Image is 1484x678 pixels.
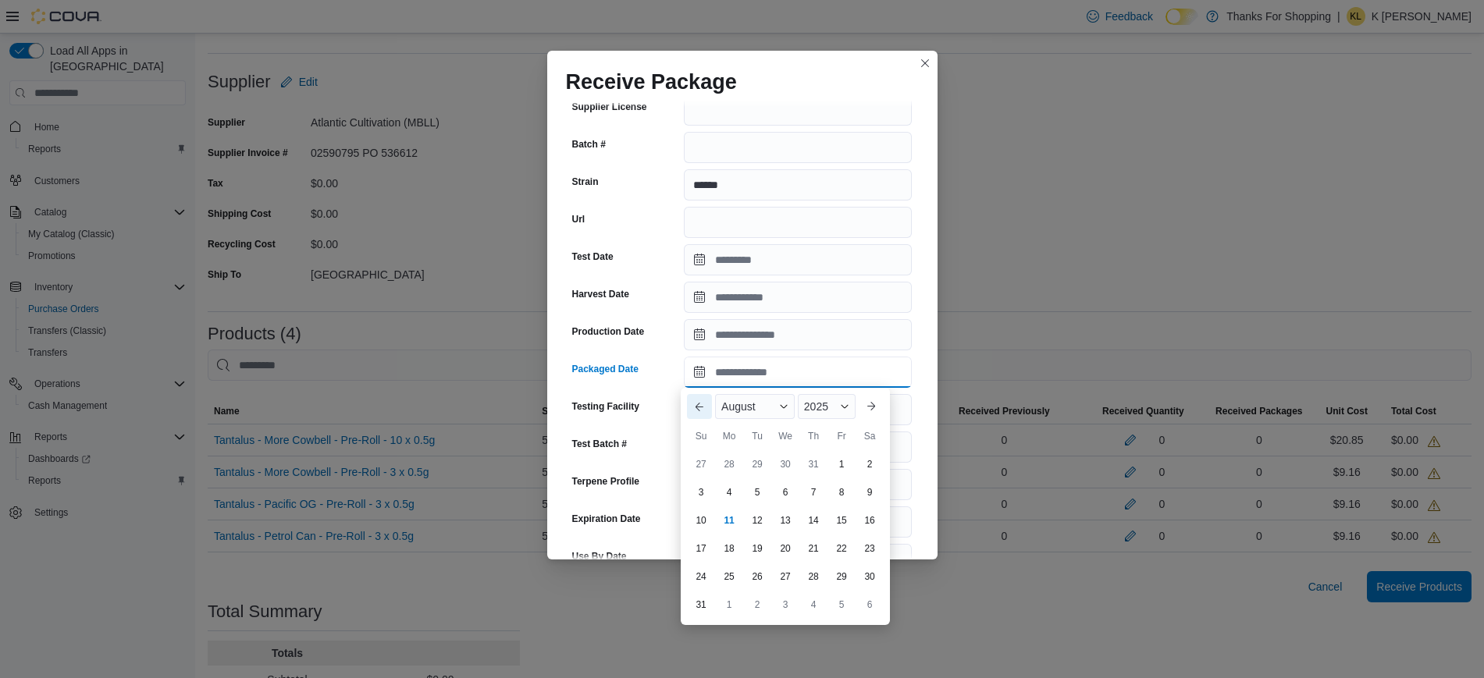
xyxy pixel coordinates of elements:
[773,508,798,533] div: day-13
[717,452,742,477] div: day-28
[857,452,882,477] div: day-2
[745,592,770,617] div: day-2
[829,564,854,589] div: day-29
[745,564,770,589] div: day-26
[572,101,647,113] label: Supplier License
[745,424,770,449] div: Tu
[801,592,826,617] div: day-4
[721,400,756,413] span: August
[857,508,882,533] div: day-16
[801,508,826,533] div: day-14
[717,536,742,561] div: day-18
[798,394,856,419] div: Button. Open the year selector. 2025 is currently selected.
[689,452,714,477] div: day-27
[566,69,737,94] h1: Receive Package
[572,213,585,225] label: Url
[745,536,770,561] div: day-19
[857,564,882,589] div: day-30
[572,288,629,300] label: Harvest Date
[801,480,826,505] div: day-7
[801,536,826,561] div: day-21
[745,452,770,477] div: day-29
[801,452,826,477] div: day-31
[684,319,912,350] input: Press the down key to open a popover containing a calendar.
[687,450,884,619] div: August, 2025
[687,394,712,419] button: Previous Month
[684,357,912,388] input: Press the down key to enter a popover containing a calendar. Press the escape key to close the po...
[572,138,606,151] label: Batch #
[859,394,884,419] button: Next month
[717,424,742,449] div: Mo
[715,394,795,419] div: Button. Open the month selector. August is currently selected.
[684,244,912,275] input: Press the down key to open a popover containing a calendar.
[773,480,798,505] div: day-6
[689,564,714,589] div: day-24
[916,54,934,73] button: Closes this modal window
[689,508,714,533] div: day-10
[572,363,639,375] label: Packaged Date
[773,536,798,561] div: day-20
[572,325,645,338] label: Production Date
[773,424,798,449] div: We
[572,513,641,525] label: Expiration Date
[572,438,627,450] label: Test Batch #
[572,176,599,188] label: Strain
[801,564,826,589] div: day-28
[745,508,770,533] div: day-12
[857,536,882,561] div: day-23
[857,592,882,617] div: day-6
[773,592,798,617] div: day-3
[801,424,826,449] div: Th
[717,592,742,617] div: day-1
[829,452,854,477] div: day-1
[857,480,882,505] div: day-9
[572,475,639,488] label: Terpene Profile
[717,480,742,505] div: day-4
[572,400,639,413] label: Testing Facility
[829,592,854,617] div: day-5
[829,536,854,561] div: day-22
[684,282,912,313] input: Press the down key to open a popover containing a calendar.
[717,508,742,533] div: day-11
[857,424,882,449] div: Sa
[829,480,854,505] div: day-8
[829,508,854,533] div: day-15
[689,592,714,617] div: day-31
[804,400,828,413] span: 2025
[689,424,714,449] div: Su
[773,452,798,477] div: day-30
[829,424,854,449] div: Fr
[717,564,742,589] div: day-25
[773,564,798,589] div: day-27
[572,250,614,263] label: Test Date
[689,536,714,561] div: day-17
[745,480,770,505] div: day-5
[689,480,714,505] div: day-3
[572,550,627,563] label: Use By Date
